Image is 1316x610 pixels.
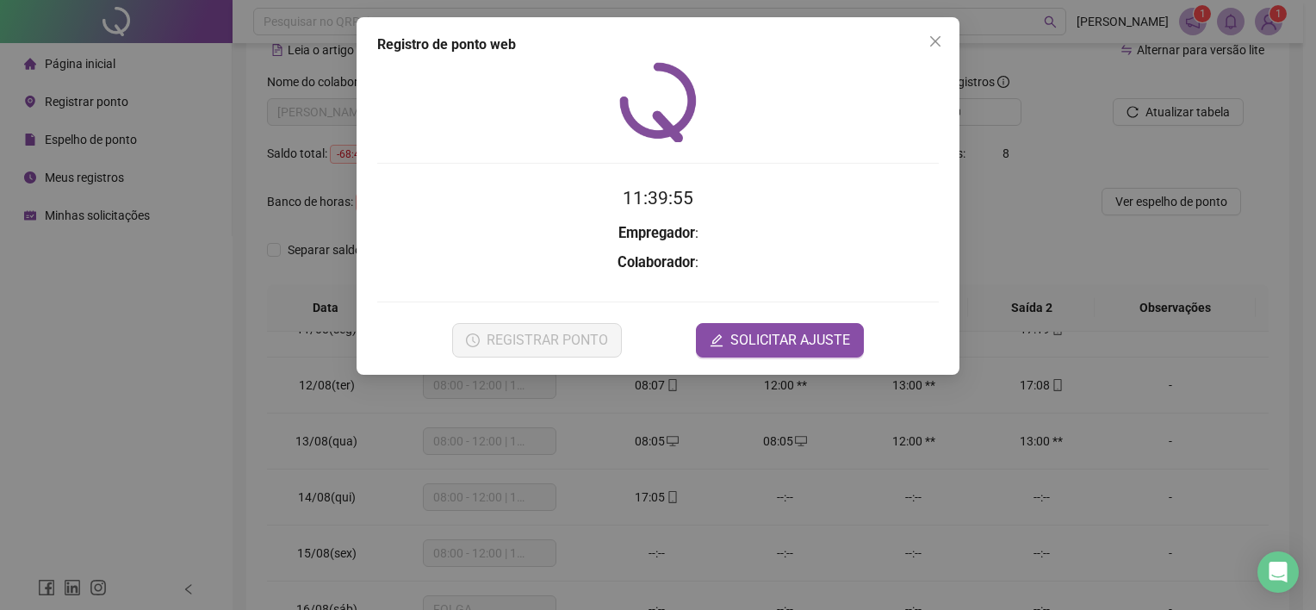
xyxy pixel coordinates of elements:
div: Open Intercom Messenger [1257,551,1299,593]
span: SOLICITAR AJUSTE [730,330,850,351]
button: Close [922,28,949,55]
img: QRPoint [619,62,697,142]
strong: Colaborador [618,254,695,271]
h3: : [377,222,939,245]
strong: Empregador [618,225,695,241]
button: editSOLICITAR AJUSTE [696,323,864,358]
time: 11:39:55 [623,188,693,209]
h3: : [377,252,939,274]
span: close [928,34,942,48]
div: Registro de ponto web [377,34,939,55]
button: REGISTRAR PONTO [452,323,622,358]
span: edit [710,333,723,347]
